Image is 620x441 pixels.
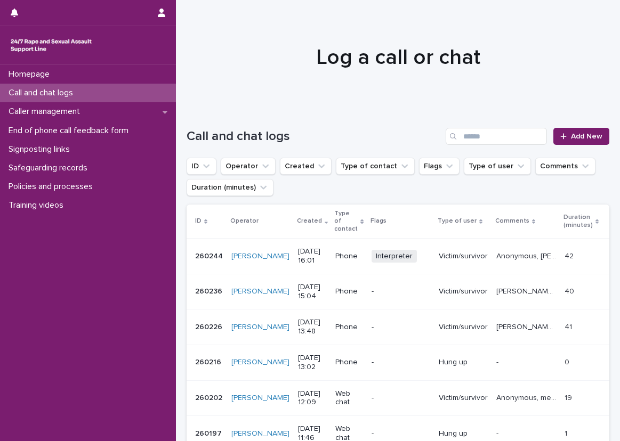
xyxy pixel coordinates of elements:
[372,287,430,296] p: -
[335,358,363,367] p: Phone
[280,158,332,175] button: Created
[335,252,363,261] p: Phone
[187,309,616,345] tr: 260226260226 [PERSON_NAME] [DATE] 13:48Phone-Victim/survivor[PERSON_NAME], described experiencing...
[187,158,216,175] button: ID
[4,69,58,79] p: Homepage
[372,250,417,263] span: Interpreter
[195,391,224,403] p: 260202
[439,287,488,296] p: Victim/survivor
[298,389,327,407] p: [DATE] 12:09
[298,354,327,372] p: [DATE] 13:02
[298,247,327,265] p: [DATE] 16:01
[553,128,609,145] a: Add New
[446,128,547,145] input: Search
[495,215,529,227] p: Comments
[231,323,289,332] a: [PERSON_NAME]
[565,285,576,296] p: 40
[187,380,616,416] tr: 260202260202 [PERSON_NAME] [DATE] 12:09Web chat-Victim/survivorAnonymous, mentioned experiencing ...
[297,215,322,227] p: Created
[231,252,289,261] a: [PERSON_NAME]
[231,287,289,296] a: [PERSON_NAME]
[195,427,224,438] p: 260197
[4,163,96,173] p: Safeguarding records
[565,391,574,403] p: 19
[187,179,273,196] button: Duration (minutes)
[496,321,558,332] p: Zoe, described experiencing sexual violence, explored feelings and operator gave emotional suppor...
[439,358,488,367] p: Hung up
[372,429,430,438] p: -
[496,250,558,261] p: Anonymous, caller wanted a translator for Somali, talked about medical problems and operator gave...
[335,323,363,332] p: Phone
[230,215,259,227] p: Operator
[336,158,415,175] button: Type of contact
[195,321,224,332] p: 260226
[565,321,574,332] p: 41
[231,358,289,367] a: [PERSON_NAME]
[372,394,430,403] p: -
[195,250,225,261] p: 260244
[231,394,289,403] a: [PERSON_NAME]
[372,358,430,367] p: -
[4,200,72,210] p: Training videos
[371,215,387,227] p: Flags
[221,158,276,175] button: Operator
[496,427,501,438] p: -
[439,394,488,403] p: Victim/survivor
[565,250,576,261] p: 42
[335,389,363,407] p: Web chat
[4,144,78,154] p: Signposting links
[335,287,363,296] p: Phone
[438,215,477,227] p: Type of user
[464,158,531,175] button: Type of user
[195,356,223,367] p: 260216
[496,356,501,367] p: -
[4,107,88,117] p: Caller management
[439,252,488,261] p: Victim/survivor
[187,129,441,144] h1: Call and chat logs
[565,356,571,367] p: 0
[496,285,558,296] p: Helen, mentioned experiencing sexual violence (CSA) perpetrated by their brother, talked about su...
[4,88,82,98] p: Call and chat logs
[298,283,327,301] p: [DATE] 15:04
[187,274,616,309] tr: 260236260236 [PERSON_NAME] [DATE] 15:04Phone-Victim/survivor[PERSON_NAME], mentioned experiencing...
[372,323,430,332] p: -
[439,323,488,332] p: Victim/survivor
[187,345,616,380] tr: 260216260216 [PERSON_NAME] [DATE] 13:02Phone-Hung up-- 00
[298,318,327,336] p: [DATE] 13:48
[334,208,358,235] p: Type of contact
[565,427,569,438] p: 1
[195,285,224,296] p: 260236
[231,429,289,438] a: [PERSON_NAME]
[195,215,202,227] p: ID
[563,211,593,231] p: Duration (minutes)
[419,158,460,175] button: Flags
[187,239,616,274] tr: 260244260244 [PERSON_NAME] [DATE] 16:01PhoneInterpreterVictim/survivorAnonymous, [PERSON_NAME] wa...
[4,126,137,136] p: End of phone call feedback form
[9,35,94,56] img: rhQMoQhaT3yELyF149Cw
[535,158,595,175] button: Comments
[4,182,101,192] p: Policies and processes
[187,45,609,70] h1: Log a call or chat
[571,133,602,140] span: Add New
[496,391,558,403] p: Anonymous, mentioned experiencing sexual violence and talked about the impacts, explored feelings...
[439,429,488,438] p: Hung up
